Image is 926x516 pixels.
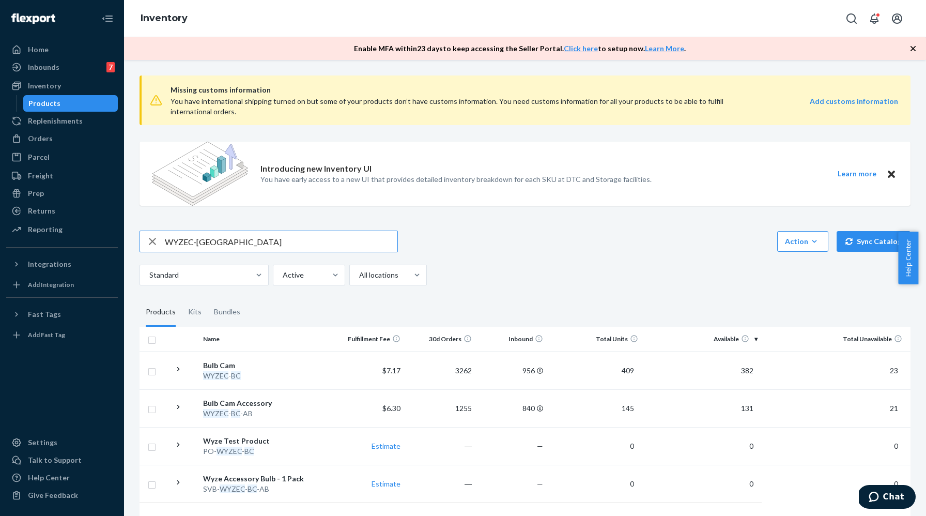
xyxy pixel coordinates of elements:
[28,224,63,235] div: Reporting
[171,96,752,117] div: You have international shipping turned on but some of your products don’t have customs informatio...
[405,327,476,352] th: 30d Orders
[890,479,902,488] span: 0
[745,479,758,488] span: 0
[28,133,53,144] div: Orders
[476,352,547,389] td: 956
[6,41,118,58] a: Home
[777,231,828,252] button: Action
[864,8,885,29] button: Open notifications
[6,434,118,451] a: Settings
[476,327,547,352] th: Inbound
[148,270,149,280] input: Standard
[231,371,241,380] em: BC
[6,78,118,94] a: Inventory
[810,97,898,105] strong: Add customs information
[203,484,329,494] div: SVB- - -AB
[28,98,60,109] div: Products
[132,4,196,34] ol: breadcrumbs
[645,44,684,53] a: Learn More
[28,62,59,72] div: Inbounds
[831,168,883,180] button: Learn more
[6,203,118,219] a: Returns
[405,352,476,389] td: 3262
[745,442,758,450] span: 0
[6,221,118,238] a: Reporting
[203,371,228,380] em: WYZEC
[618,366,638,375] span: 409
[476,389,547,427] td: 840
[785,236,821,247] div: Action
[405,465,476,503] td: ―
[203,446,329,457] div: PO- -
[810,96,898,117] a: Add customs information
[97,8,118,29] button: Close Navigation
[203,398,329,408] div: Bulb Cam Accessory
[372,479,400,488] a: Estimate
[188,298,202,327] div: Kits
[244,447,254,456] em: BC
[6,59,118,75] a: Inbounds7
[282,270,283,280] input: Active
[6,168,118,184] a: Freight
[231,409,240,418] em: BC
[898,232,918,284] button: Help Center
[28,44,49,55] div: Home
[260,163,372,175] p: Introducing new Inventory UI
[203,360,329,371] div: Bulb Cam
[28,280,74,289] div: Add Integration
[382,366,400,375] span: $7.17
[372,442,400,450] a: Estimate
[737,366,758,375] span: 382
[214,298,240,327] div: Bundles
[28,437,57,448] div: Settings
[841,8,862,29] button: Open Search Box
[537,479,543,488] span: —
[203,408,329,419] div: - -AB
[141,12,188,24] a: Inventory
[642,327,761,352] th: Available
[886,366,902,375] span: 23
[537,442,543,450] span: —
[28,455,82,465] div: Talk to Support
[203,371,329,381] div: -
[859,485,916,511] iframe: Opens a widget where you can chat to one of our agents
[220,484,245,493] em: WYZEC
[737,404,758,413] span: 131
[405,427,476,465] td: ―
[6,487,118,504] button: Give Feedback
[762,327,910,352] th: Total Unavailable
[199,327,333,352] th: Name
[354,43,686,54] p: Enable MFA within 23 days to keep accessing the Seller Portal. to setup now. .
[6,113,118,129] a: Replenishments
[405,389,476,427] td: 1255
[626,442,638,450] span: 0
[6,327,118,343] a: Add Fast Tag
[28,330,65,339] div: Add Fast Tag
[6,469,118,486] a: Help Center
[106,62,115,72] div: 7
[6,149,118,165] a: Parcel
[28,152,50,162] div: Parcel
[886,404,902,413] span: 21
[165,231,397,252] input: Search inventory by name or sku
[248,484,257,493] em: BC
[28,188,44,199] div: Prep
[171,84,898,96] span: Missing customs information
[547,327,642,352] th: Total Units
[6,452,118,468] button: Talk to Support
[152,142,248,206] img: new-reports-banner-icon.82668bd98b6a51aee86340f2a7b77ae3.png
[28,206,55,216] div: Returns
[28,171,53,181] div: Freight
[203,409,228,418] em: WYZEC
[6,130,118,147] a: Orders
[887,8,907,29] button: Open account menu
[358,270,359,280] input: All locations
[626,479,638,488] span: 0
[618,404,638,413] span: 145
[203,474,329,484] div: Wyze Accessory Bulb - 1 Pack
[260,174,652,185] p: You have early access to a new UI that provides detailed inventory breakdown for each SKU at DTC ...
[28,490,78,500] div: Give Feedback
[28,309,61,320] div: Fast Tags
[837,231,910,252] button: Sync Catalog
